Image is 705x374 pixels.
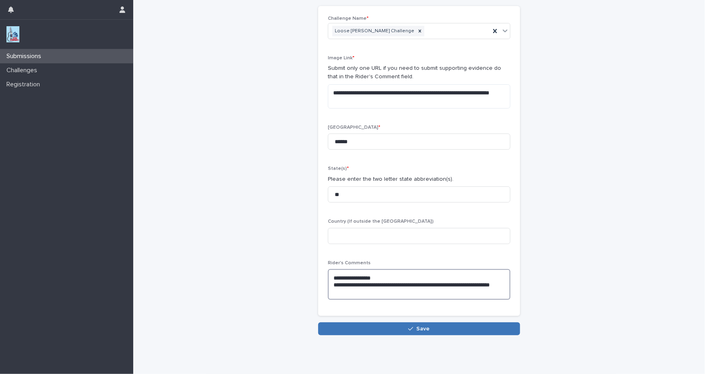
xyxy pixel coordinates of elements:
[3,52,48,60] p: Submissions
[328,175,510,184] p: Please enter the two letter state abbreviation(s).
[6,26,19,42] img: jxsLJbdS1eYBI7rVAS4p
[3,81,46,88] p: Registration
[332,26,415,37] div: Loose [PERSON_NAME] Challenge
[328,16,369,21] span: Challenge Name
[328,166,349,171] span: State(s)
[328,64,510,81] p: Submit only one URL if you need to submit supporting evidence do that in the Rider's Comment field.
[328,219,434,224] span: Country (If outside the [GEOGRAPHIC_DATA])
[417,326,430,332] span: Save
[328,125,380,130] span: [GEOGRAPHIC_DATA]
[328,261,371,265] span: Rider's Comments
[3,67,44,74] p: Challenges
[318,322,520,335] button: Save
[328,56,355,61] span: Image Link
